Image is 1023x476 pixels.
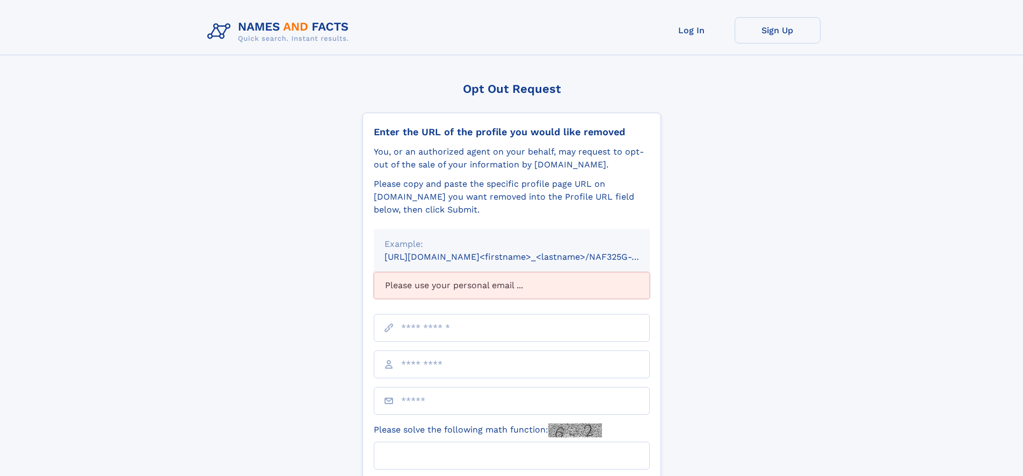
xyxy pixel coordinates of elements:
a: Log In [649,17,735,43]
div: Opt Out Request [362,82,661,96]
small: [URL][DOMAIN_NAME]<firstname>_<lastname>/NAF325G-xxxxxxxx [384,252,670,262]
label: Please solve the following math function: [374,423,602,437]
img: Logo Names and Facts [203,17,358,46]
a: Sign Up [735,17,821,43]
div: You, or an authorized agent on your behalf, may request to opt-out of the sale of your informatio... [374,145,650,171]
div: Please use your personal email ... [374,272,650,299]
div: Please copy and paste the specific profile page URL on [DOMAIN_NAME] you want removed into the Pr... [374,178,650,216]
div: Enter the URL of the profile you would like removed [374,126,650,138]
div: Example: [384,238,639,251]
